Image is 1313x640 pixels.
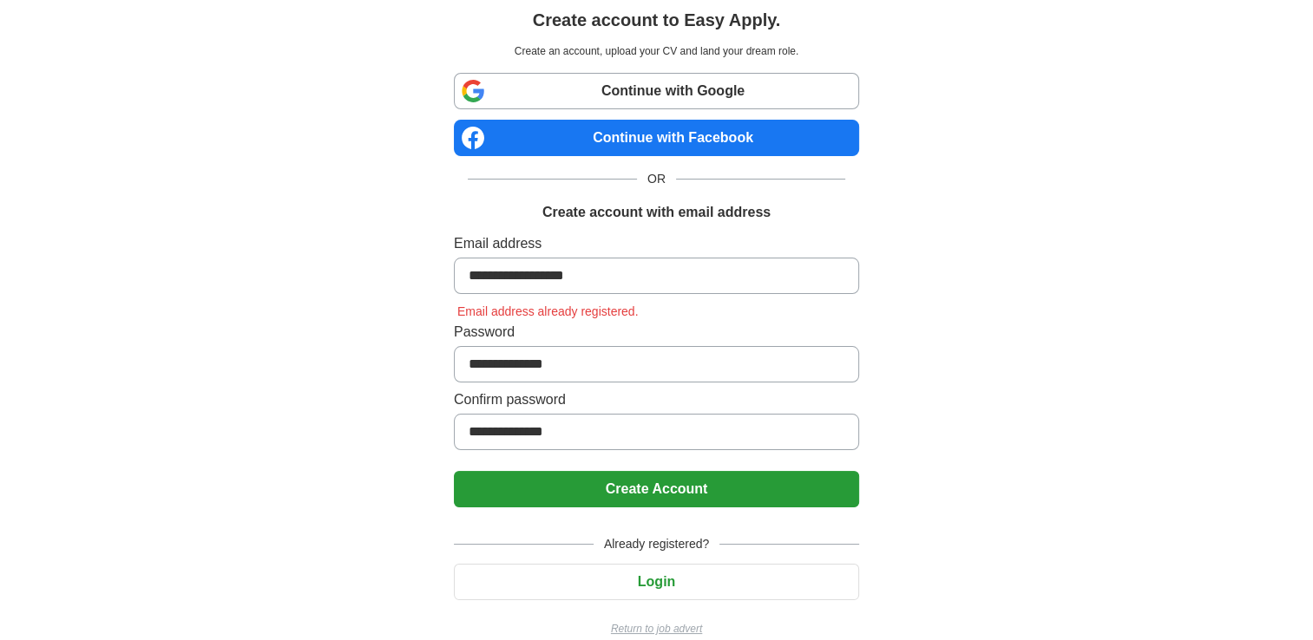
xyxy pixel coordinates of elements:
[457,43,856,59] p: Create an account, upload your CV and land your dream role.
[454,73,859,109] a: Continue with Google
[594,535,719,553] span: Already registered?
[454,389,859,410] label: Confirm password
[454,621,859,637] a: Return to job advert
[454,471,859,507] button: Create Account
[454,322,859,343] label: Password
[533,7,781,33] h1: Create account to Easy Apply.
[454,120,859,156] a: Continue with Facebook
[454,233,859,254] label: Email address
[454,304,642,318] span: Email address already registered.
[454,564,859,600] button: Login
[637,170,676,188] span: OR
[542,202,771,223] h1: Create account with email address
[454,574,859,589] a: Login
